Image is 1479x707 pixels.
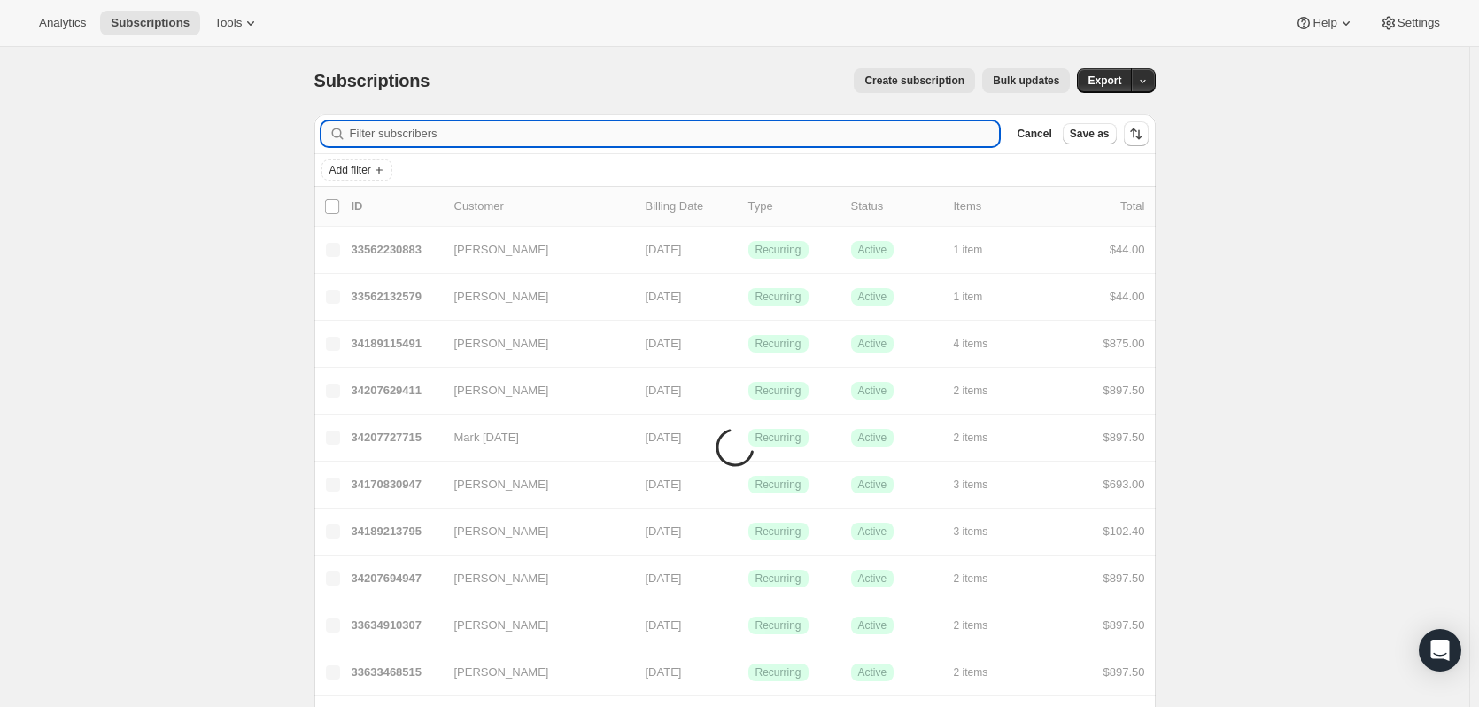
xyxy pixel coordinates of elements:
span: Help [1313,16,1336,30]
span: Bulk updates [993,74,1059,88]
button: Export [1077,68,1132,93]
button: Help [1284,11,1365,35]
button: Settings [1369,11,1451,35]
button: Add filter [321,159,392,181]
button: Tools [204,11,270,35]
button: Cancel [1010,123,1058,144]
button: Save as [1063,123,1117,144]
span: Subscriptions [111,16,190,30]
div: Open Intercom Messenger [1419,629,1461,672]
span: Analytics [39,16,86,30]
span: Add filter [329,163,371,177]
button: Sort the results [1124,121,1149,146]
span: Create subscription [864,74,964,88]
span: Save as [1070,127,1110,141]
button: Bulk updates [982,68,1070,93]
span: Tools [214,16,242,30]
span: Cancel [1017,127,1051,141]
span: Subscriptions [314,71,430,90]
button: Create subscription [854,68,975,93]
span: Export [1088,74,1121,88]
button: Subscriptions [100,11,200,35]
button: Analytics [28,11,97,35]
input: Filter subscribers [350,121,1000,146]
span: Settings [1398,16,1440,30]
